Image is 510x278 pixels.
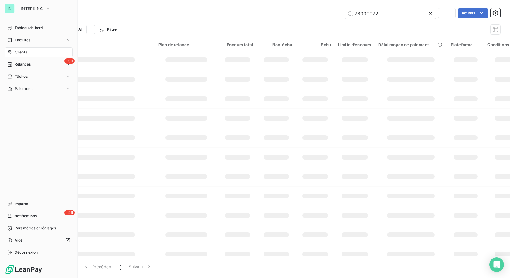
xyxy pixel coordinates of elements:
div: Limite d’encours [338,42,371,47]
div: Échu [299,42,331,47]
div: Non-échu [260,42,292,47]
button: Filtrer [94,25,122,34]
span: 1 [120,264,121,270]
span: +99 [64,210,75,215]
button: Précédent [80,260,116,273]
div: IN [5,4,15,13]
div: Plateforme [451,42,480,47]
span: Notifications [14,213,37,219]
span: Déconnexion [15,250,38,255]
span: Tâches [15,74,28,79]
button: 1 [116,260,125,273]
span: INTERKING [21,6,43,11]
span: Relances [15,62,31,67]
span: +99 [64,58,75,64]
input: Rechercher [345,9,436,19]
span: Paiements [15,86,33,91]
button: Actions [458,8,488,18]
img: Logo LeanPay [5,265,42,274]
button: Suivant [125,260,156,273]
div: Encours total [222,42,253,47]
span: Factures [15,37,30,43]
div: Plan de relance [158,42,214,47]
span: Clients [15,50,27,55]
div: Open Intercom Messenger [489,257,504,272]
a: Aide [5,235,73,245]
span: Tableau de bord [15,25,43,31]
span: Paramètres et réglages [15,225,56,231]
div: Délai moyen de paiement [378,42,443,47]
span: Aide [15,238,23,243]
span: Imports [15,201,28,207]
